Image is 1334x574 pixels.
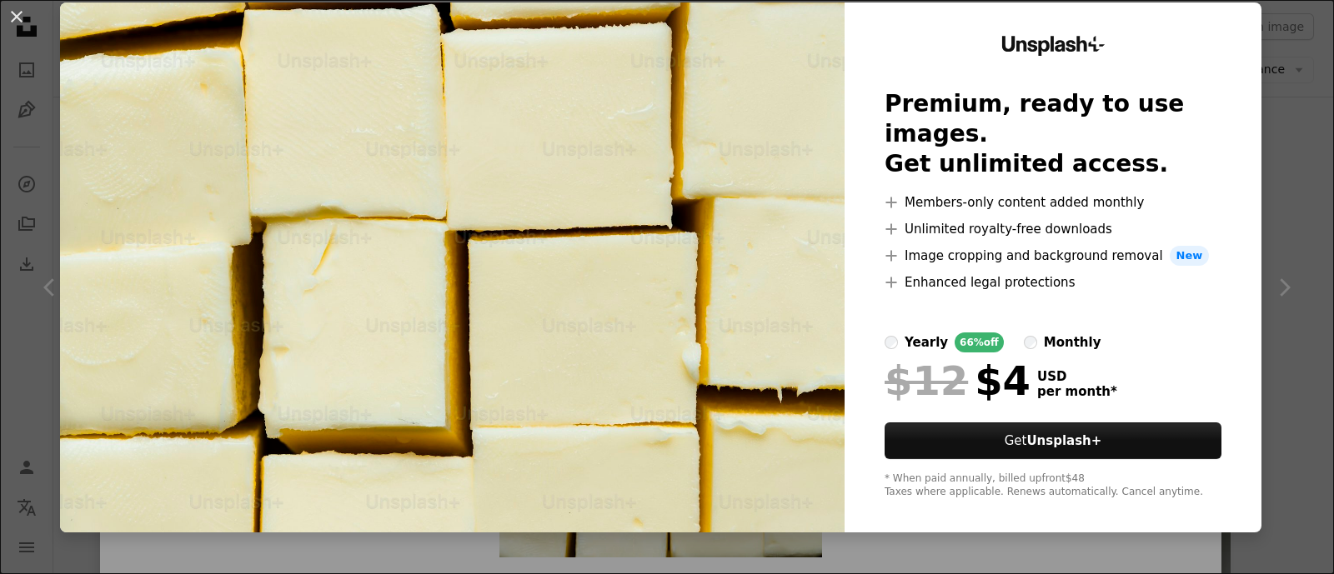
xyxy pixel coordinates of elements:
div: monthly [1044,332,1101,352]
h2: Premium, ready to use images. Get unlimited access. [885,89,1221,179]
div: * When paid annually, billed upfront $48 Taxes where applicable. Renews automatically. Cancel any... [885,472,1221,499]
li: Members-only content added monthly [885,192,1221,212]
strong: Unsplash+ [1026,433,1101,448]
li: Image cropping and background removal [885,246,1221,266]
span: New [1170,246,1210,266]
span: $12 [885,359,968,402]
li: Unlimited royalty-free downloads [885,219,1221,239]
div: $4 [885,359,1031,402]
span: USD [1037,369,1117,384]
input: monthly [1024,336,1037,349]
div: 66% off [955,332,1004,352]
span: per month * [1037,384,1117,399]
button: GetUnsplash+ [885,422,1221,459]
li: Enhanced legal protections [885,272,1221,292]
input: yearly66%off [885,336,898,349]
div: yearly [905,332,948,352]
